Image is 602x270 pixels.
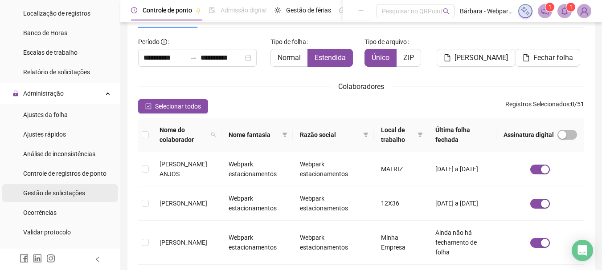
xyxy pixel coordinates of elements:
td: Webpark estacionamentos [293,221,374,265]
span: filter [361,128,370,141]
span: Ocorrências [23,209,57,216]
span: Ajustes rápidos [23,131,66,138]
span: Tipo de arquivo [364,37,407,47]
span: 1 [569,4,573,10]
td: MATRIZ [374,152,428,186]
td: Webpark estacionamentos [293,152,374,186]
td: 12X36 [374,186,428,221]
span: linkedin [33,254,42,263]
button: Selecionar todos [138,99,208,113]
th: Última folha fechada [428,118,496,152]
span: Razão social [300,130,360,140]
span: filter [416,123,425,146]
span: bell [561,7,569,15]
span: Administração [23,90,64,97]
td: Webpark estacionamentos [221,186,293,221]
span: instagram [46,254,55,263]
span: [PERSON_NAME] [160,200,207,207]
span: Bárbara - Webpark estacionamentos [460,6,513,16]
sup: 1 [545,3,554,12]
td: Minha Empresa [374,221,428,265]
span: Selecionar todos [155,101,201,111]
span: filter [363,132,369,137]
span: file-done [209,7,215,13]
span: Gestão de solicitações [23,189,85,197]
span: facebook [20,254,29,263]
button: [PERSON_NAME] [437,49,515,67]
sup: 1 [566,3,575,12]
span: Admissão digital [221,7,266,14]
span: Análise de inconsistências [23,150,95,157]
span: Período [138,38,160,45]
td: Webpark estacionamentos [221,221,293,265]
span: search [443,8,450,15]
span: dashboard [339,7,345,13]
span: Nome fantasia [229,130,278,140]
span: filter [280,128,289,141]
span: ZIP [403,53,414,62]
span: Validar protocolo [23,229,71,236]
span: filter [282,132,287,137]
td: [DATE] a [DATE] [428,186,496,221]
span: Estendida [315,53,346,62]
span: search [211,132,216,137]
span: clock-circle [131,7,137,13]
span: [PERSON_NAME] [160,239,207,246]
span: Gestão de férias [286,7,331,14]
span: Normal [278,53,301,62]
span: ellipsis [358,7,364,13]
span: 1 [549,4,552,10]
button: Fechar folha [516,49,580,67]
span: [PERSON_NAME] [455,52,508,63]
img: sparkle-icon.fc2bf0ac1784a2077858766a79e2daf3.svg [520,6,530,16]
span: Tipo de folha [270,37,306,47]
span: Link para registro rápido [23,248,91,255]
span: Relatório de solicitações [23,69,90,76]
span: Escalas de trabalho [23,49,78,56]
td: [DATE] a [DATE] [428,152,496,186]
span: info-circle [161,39,167,45]
span: left [94,256,101,262]
span: sun [274,7,281,13]
span: notification [541,7,549,15]
td: Webpark estacionamentos [221,152,293,186]
span: Ajustes da folha [23,111,68,118]
span: file [523,54,530,61]
span: swap-right [190,54,197,61]
span: check-square [145,103,152,109]
div: Open Intercom Messenger [572,240,593,261]
span: Colaboradores [338,82,384,91]
span: to [190,54,197,61]
span: Controle de registros de ponto [23,170,106,177]
span: pushpin [196,8,201,13]
span: search [209,123,218,146]
span: Localização de registros [23,10,90,17]
img: 80825 [577,4,591,18]
span: [PERSON_NAME] ANJOS [160,161,207,177]
span: Ainda não há fechamento de folha [435,229,477,256]
span: file [444,54,451,61]
span: Controle de ponto [143,7,192,14]
span: Único [372,53,389,62]
span: filter [418,132,423,137]
span: Registros Selecionados [505,101,569,108]
span: Nome do colaborador [160,125,207,145]
td: Webpark estacionamentos [293,186,374,221]
span: Fechar folha [533,52,573,63]
span: Banco de Horas [23,29,67,36]
span: : 0 / 51 [505,99,584,113]
span: Local de trabalho [381,125,414,145]
span: lock [12,90,19,97]
span: Assinatura digital [504,130,554,140]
